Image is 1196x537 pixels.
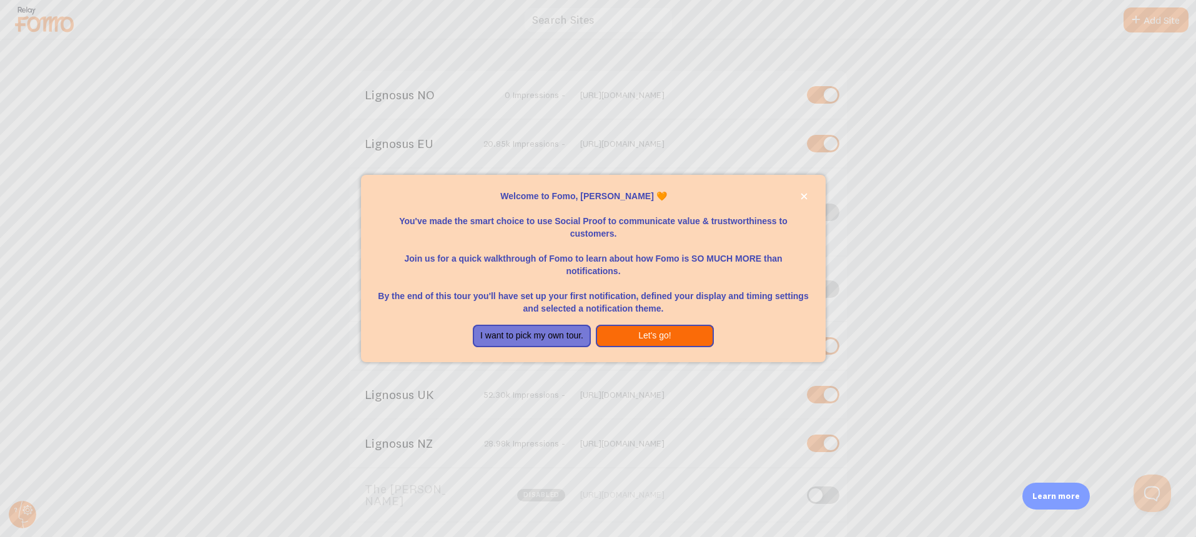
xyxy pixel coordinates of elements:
[376,240,811,277] p: Join us for a quick walkthrough of Fomo to learn about how Fomo is SO MUCH MORE than notifications.
[1022,483,1090,510] div: Learn more
[798,190,811,203] button: close,
[473,325,591,347] button: I want to pick my own tour.
[376,202,811,240] p: You've made the smart choice to use Social Proof to communicate value & trustworthiness to custom...
[1032,490,1080,502] p: Learn more
[596,325,714,347] button: Let's go!
[376,190,811,202] p: Welcome to Fomo, [PERSON_NAME] 🧡
[361,175,826,362] div: Welcome to Fomo, Eason Chan 🧡You&amp;#39;ve made the smart choice to use Social Proof to communic...
[376,277,811,315] p: By the end of this tour you'll have set up your first notification, defined your display and timi...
